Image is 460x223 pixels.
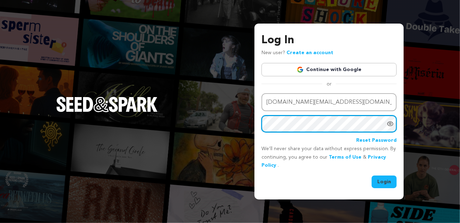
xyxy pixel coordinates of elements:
img: Google logo [297,66,304,73]
button: Login [372,176,397,188]
p: New user? [261,49,333,57]
h3: Log In [261,32,397,49]
input: Email address [261,93,397,111]
a: Create an account [286,50,333,55]
a: Seed&Spark Homepage [56,97,158,126]
a: Reset Password [356,136,397,145]
img: Seed&Spark Logo [56,97,158,112]
a: Continue with Google [261,63,397,76]
span: or [322,81,336,88]
p: We’ll never share your data without express permission. By continuing, you agree to our & . [261,145,397,170]
a: Show password as plain text. Warning: this will display your password on the screen. [387,120,394,127]
a: Terms of Use [329,155,361,160]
